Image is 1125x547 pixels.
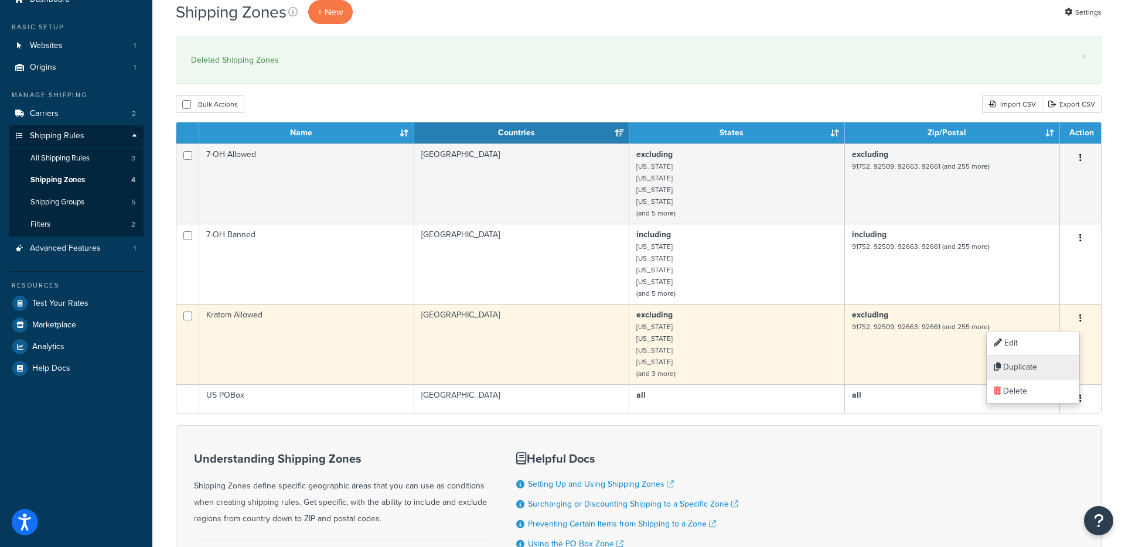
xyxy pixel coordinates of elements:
td: [GEOGRAPHIC_DATA] [414,384,629,413]
a: Carriers 2 [9,103,144,125]
b: including [636,228,671,241]
span: 1 [134,63,136,73]
span: 5 [131,197,135,207]
a: Marketplace [9,314,144,336]
th: Action [1060,122,1101,143]
small: [US_STATE] [636,322,673,332]
td: [GEOGRAPHIC_DATA] [414,304,629,384]
li: Advanced Features [9,238,144,259]
span: Websites [30,41,63,51]
span: Shipping Zones [30,175,85,185]
div: Manage Shipping [9,90,144,100]
small: 91752, 92509, 92663, 92661 (and 255 more) [852,322,990,332]
span: 4 [131,175,135,185]
h1: Shipping Zones [176,1,287,23]
small: [US_STATE] [636,276,673,287]
span: All Shipping Rules [30,153,90,163]
a: Test Your Rates [9,293,144,314]
span: 2 [131,220,135,230]
td: [GEOGRAPHIC_DATA] [414,224,629,304]
li: Shipping Zones [9,169,144,191]
div: Import CSV [982,95,1042,113]
b: including [852,228,887,241]
small: [US_STATE] [636,196,673,207]
span: Advanced Features [30,244,101,254]
a: Filters 2 [9,214,144,235]
li: Shipping Rules [9,125,144,237]
span: Test Your Rates [32,299,88,309]
li: Websites [9,35,144,57]
td: [GEOGRAPHIC_DATA] [414,143,629,224]
a: Edit [987,331,1079,355]
th: Zip/Postal: activate to sort column ascending [845,122,1060,143]
li: Carriers [9,103,144,125]
div: Basic Setup [9,22,144,32]
span: Shipping Groups [30,197,84,207]
b: all [852,389,861,401]
span: + New [318,5,343,19]
a: Settings [1065,4,1102,20]
span: Filters [30,220,50,230]
b: all [636,389,646,401]
a: Websites 1 [9,35,144,57]
li: Shipping Groups [9,192,144,213]
b: excluding [636,148,673,160]
div: Deleted Shipping Zones [191,52,1086,69]
small: [US_STATE] [636,345,673,355]
small: [US_STATE] [636,161,673,172]
small: 91752, 92509, 92663, 92661 (and 255 more) [852,241,990,252]
span: 1 [134,244,136,254]
b: excluding [852,148,888,160]
a: Shipping Zones 4 [9,169,144,191]
h3: Understanding Shipping Zones [194,452,487,465]
li: Origins [9,57,144,78]
span: Analytics [32,342,64,352]
td: 7-OH Banned [199,224,414,304]
a: Export CSV [1042,95,1102,113]
small: 91752, 92509, 92663, 92661 (and 255 more) [852,161,990,172]
li: Filters [9,214,144,235]
a: Duplicate [987,355,1079,380]
a: Setting Up and Using Shipping Zones [528,478,674,490]
button: Bulk Actions [176,95,244,113]
a: Preventing Certain Items from Shipping to a Zone [528,518,716,530]
a: Advanced Features 1 [9,238,144,259]
small: [US_STATE] [636,184,673,195]
a: Delete [987,380,1079,404]
th: Countries: activate to sort column ascending [414,122,629,143]
small: [US_STATE] [636,241,673,252]
span: Shipping Rules [30,131,84,141]
a: Surcharging or Discounting Shipping to a Specific Zone [528,498,738,510]
th: Name: activate to sort column ascending [199,122,414,143]
button: Open Resource Center [1084,506,1113,535]
div: Resources [9,281,144,290]
span: 3 [131,153,135,163]
span: Marketplace [32,320,76,330]
a: Analytics [9,336,144,357]
a: Shipping Groups 5 [9,192,144,213]
small: (and 3 more) [636,368,676,379]
td: 7-OH Allowed [199,143,414,224]
b: excluding [636,309,673,321]
td: US POBox [199,384,414,413]
small: (and 5 more) [636,208,676,218]
span: Origins [30,63,56,73]
h3: Helpful Docs [516,452,738,465]
span: 2 [132,109,136,119]
a: Help Docs [9,358,144,379]
span: Carriers [30,109,59,119]
small: [US_STATE] [636,253,673,264]
small: [US_STATE] [636,333,673,344]
a: × [1082,52,1086,61]
small: [US_STATE] [636,173,673,183]
b: excluding [852,309,888,321]
small: [US_STATE] [636,265,673,275]
div: Shipping Zones define specific geographic areas that you can use as conditions when creating ship... [194,452,487,527]
td: Kratom Allowed [199,304,414,384]
span: Help Docs [32,364,70,374]
span: 1 [134,41,136,51]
